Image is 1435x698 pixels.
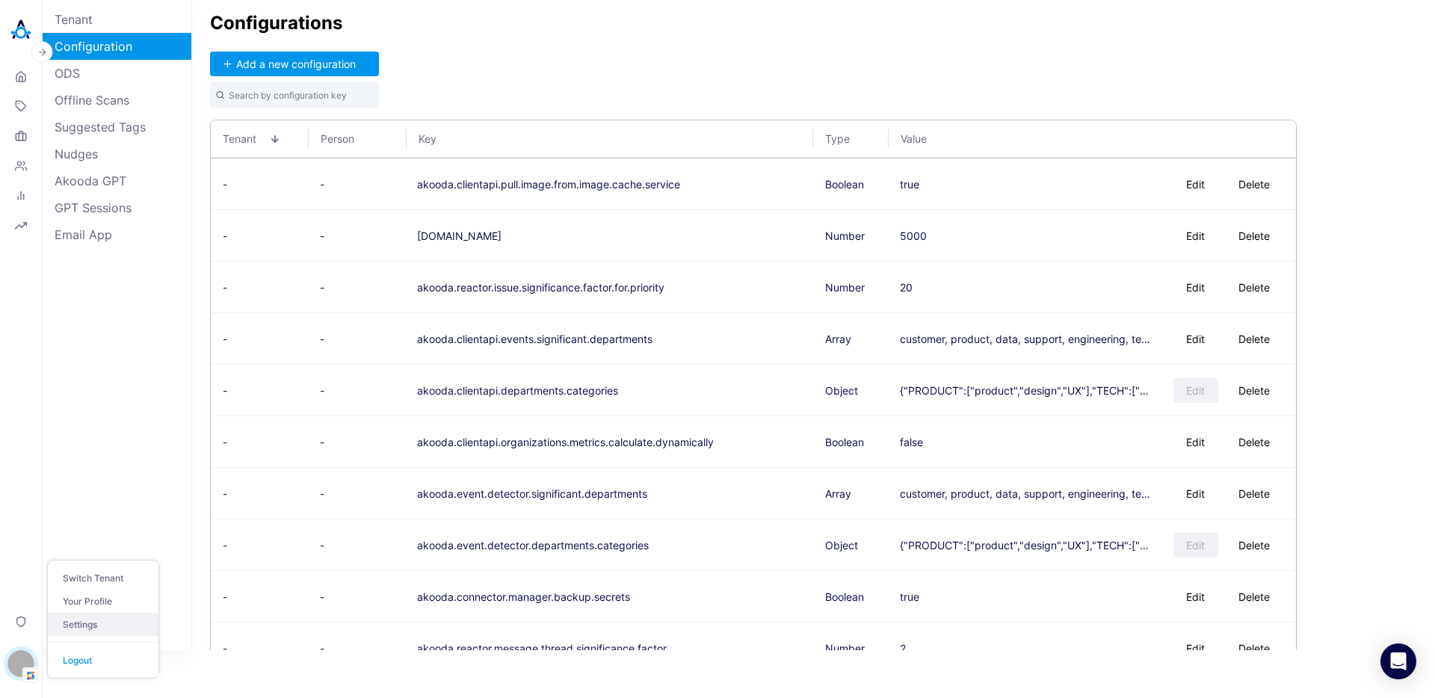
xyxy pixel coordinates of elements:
[1224,378,1284,403] button: Delete
[1224,481,1284,506] button: Delete
[43,140,191,167] a: Nudges
[417,229,502,242] button: [DOMAIN_NAME]
[407,120,813,158] th: Key
[825,487,851,500] span: Array
[1224,275,1284,300] button: Delete
[223,590,227,603] span: -
[900,229,927,242] div: 5000
[48,566,158,590] button: Switch Tenant
[23,668,38,683] img: Tenant Logo
[320,333,324,345] span: -
[1173,636,1218,661] button: Edit
[223,539,227,552] span: -
[48,590,158,613] button: Your Profile
[320,178,324,191] span: -
[417,333,652,345] button: akooda.clientapi.events.significant.departments
[223,132,270,145] span: Tenant
[43,33,191,60] a: Configuration
[900,590,919,603] div: true
[223,178,227,191] span: -
[900,384,1155,397] div: {"PRODUCT":["product","design","UX"],"TECH":["data","engineering","eng","platform","research","da...
[223,487,227,500] span: -
[320,281,324,294] span: -
[900,642,906,655] div: 2
[309,120,407,158] th: Person
[417,539,649,552] button: akooda.event.detector.departments.categories
[1380,643,1416,679] div: Open Intercom Messenger
[43,221,191,248] a: Email App
[43,167,191,194] a: Akooda GPT
[43,114,191,140] a: Suggested Tags
[43,60,191,87] a: ODS
[900,436,923,448] div: false
[320,229,324,242] span: -
[223,436,227,448] span: -
[321,132,368,145] span: Person
[1173,533,1218,558] button: Edit
[1173,378,1218,403] button: Edit
[825,590,864,603] span: Boolean
[417,384,618,397] button: akooda.clientapi.departments.categories
[1224,584,1284,609] button: Delete
[6,15,36,45] img: Akooda Logo
[1224,533,1284,558] button: Delete
[1173,584,1218,609] button: Edit
[417,281,664,294] button: akooda.reactor.issue.significance.factor.for.priority
[825,539,858,552] span: Object
[417,178,680,191] button: akooda.clientapi.pull.image.from.image.cache.service
[7,650,34,677] div: S
[825,642,865,655] span: Number
[1224,636,1284,661] button: Delete
[320,642,324,655] span: -
[223,281,227,294] span: -
[813,120,889,158] th: Type
[825,178,864,191] span: Boolean
[417,487,647,500] button: akooda.event.detector.significant.departments
[825,229,865,242] span: Number
[320,384,324,397] span: -
[1173,275,1218,300] button: Edit
[43,194,191,221] a: GPT Sessions
[1173,481,1218,506] button: Edit
[320,590,324,603] span: -
[210,52,379,76] button: Add a new configuration
[419,132,791,145] span: Key
[43,87,191,114] a: Offline Scans
[223,333,227,345] span: -
[900,281,913,294] div: 20
[210,82,379,108] input: Search by configuration key
[223,642,227,655] span: -
[48,613,158,636] a: Settings
[825,384,858,397] span: Object
[1173,223,1218,248] button: Edit
[210,12,1417,34] h2: Configurations
[1173,172,1218,197] button: Edit
[1173,327,1218,351] button: Edit
[1224,172,1284,197] button: Delete
[48,649,158,672] button: Logout
[320,539,324,552] span: -
[417,642,667,655] button: akooda.reactor.message.thread.significance.factor
[1173,430,1218,454] button: Edit
[1224,327,1284,351] button: Delete
[1224,223,1284,248] button: Delete
[417,590,630,603] button: akooda.connector.manager.backup.secrets
[6,644,36,683] button: STenant Logo
[417,436,714,448] button: akooda.clientapi.organizations.metrics.calculate.dynamically
[320,487,324,500] span: -
[223,384,227,397] span: -
[900,487,1155,500] div: customer, product, data, support, engineering, technology, eng, platform, engine, development, re...
[900,539,1155,552] div: {"PRODUCT":["product","design","UX"],"TECH":["data","engineering","eng","platform","research","da...
[1224,430,1284,454] button: Delete
[900,178,919,191] div: true
[825,333,851,345] span: Array
[320,436,324,448] span: -
[223,229,227,242] span: -
[825,436,864,448] span: Boolean
[900,333,1155,345] div: customer, product, data, support, engineering, technology, eng, platform, engine, development, re...
[889,120,1295,158] th: Value
[825,281,865,294] span: Number
[43,6,191,33] a: Tenant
